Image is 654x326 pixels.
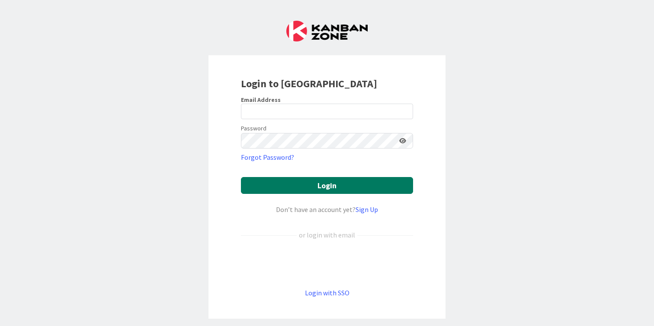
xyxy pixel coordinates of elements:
[297,230,357,240] div: or login with email
[356,205,378,214] a: Sign Up
[286,21,368,41] img: Kanban Zone
[241,96,281,104] label: Email Address
[241,152,294,162] a: Forgot Password?
[305,288,349,297] a: Login with SSO
[237,254,417,273] iframe: Sign in with Google Button
[241,204,413,215] div: Don’t have an account yet?
[241,177,413,194] button: Login
[241,124,266,133] label: Password
[241,77,377,90] b: Login to [GEOGRAPHIC_DATA]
